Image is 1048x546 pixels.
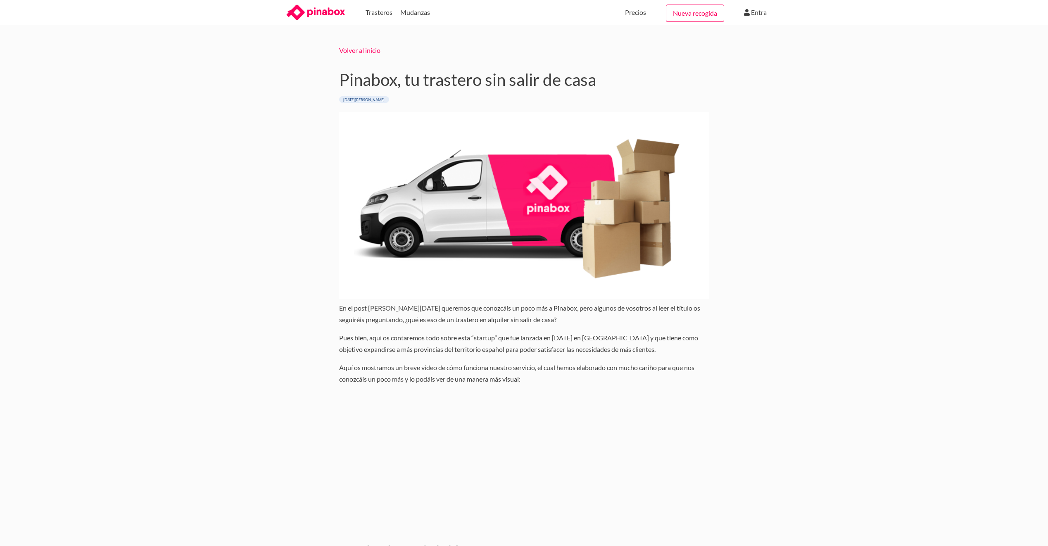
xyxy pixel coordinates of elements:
time: [DATE][PERSON_NAME] [339,96,390,103]
p: En el post [PERSON_NAME][DATE] queremos que conozcáis un poco más a Pinabox, pero algunos de voso... [339,302,709,325]
p: Pues bien, aquí os contaremos todo sobre esta “startup” que fue lanzada en [DATE] en [GEOGRAPHIC_... [339,332,709,355]
img: Pinabox | trasteros sin salir de casa [339,112,709,299]
a: Volver al inicio [339,46,380,54]
a: Pinabox, tu trastero sin salir de casa [339,69,596,90]
a: Nueva recogida [666,5,724,22]
p: Aquí os mostramos un breve video de cómo funciona nuestro servicio, el cual hemos elaborado con m... [339,362,709,385]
